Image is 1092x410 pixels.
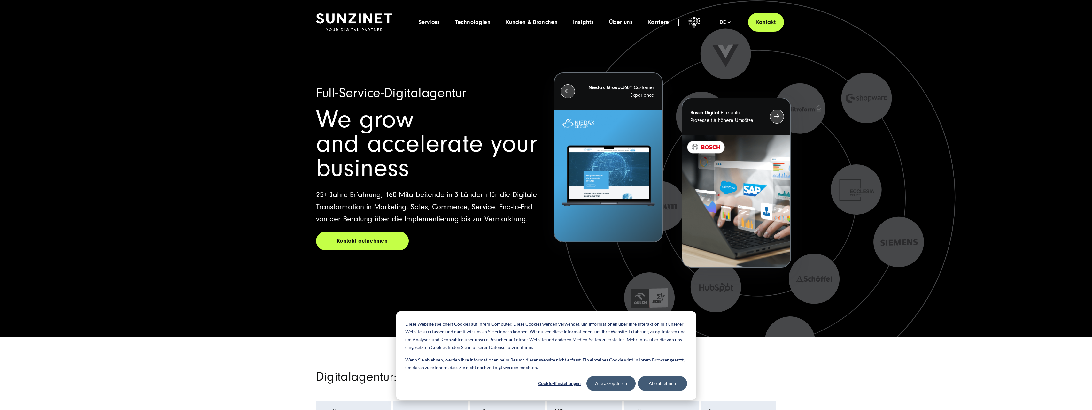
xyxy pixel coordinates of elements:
button: Cookie-Einstellungen [535,376,584,391]
a: Karriere [648,19,669,26]
img: BOSCH - Kundeprojekt - Digital Transformation Agentur SUNZINET [682,135,790,267]
div: de [719,19,731,26]
p: Diese Website speichert Cookies auf Ihrem Computer. Diese Cookies werden verwendet, um Informatio... [405,320,687,352]
button: Alle ablehnen [638,376,687,391]
a: Kunden & Branchen [506,19,558,26]
p: Wenn Sie ablehnen, werden Ihre Informationen beim Besuch dieser Website nicht erfasst. Ein einzel... [405,356,687,372]
p: 360° Customer Experience [586,84,654,99]
span: Full-Service-Digitalagentur [316,86,466,101]
button: Bosch Digital:Effiziente Prozesse für höhere Umsätze BOSCH - Kundeprojekt - Digital Transformatio... [682,98,791,268]
strong: Niedax Group: [588,85,622,90]
img: Letztes Projekt von Niedax. Ein Laptop auf dem die Niedax Website geöffnet ist, auf blauem Hinter... [554,110,662,242]
img: SUNZINET Full Service Digital Agentur [316,13,392,31]
p: Effiziente Prozesse für höhere Umsätze [690,109,758,124]
strong: Bosch Digital: [690,110,721,116]
span: We grow and accelerate your business [316,105,538,182]
a: Über uns [609,19,633,26]
button: Alle akzeptieren [586,376,636,391]
a: Services [419,19,440,26]
a: Technologien [455,19,491,26]
div: Cookie banner [396,311,696,400]
a: Kontakt aufnehmen [316,232,409,250]
button: Niedax Group:360° Customer Experience Letztes Projekt von Niedax. Ein Laptop auf dem die Niedax W... [554,72,663,243]
p: 25+ Jahre Erfahrung, 160 Mitarbeitende in 3 Ländern für die Digitale Transformation in Marketing,... [316,189,538,225]
h2: Digitalagentur: Unsere Services [316,369,620,384]
a: Insights [573,19,594,26]
a: Kontakt [748,13,784,32]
